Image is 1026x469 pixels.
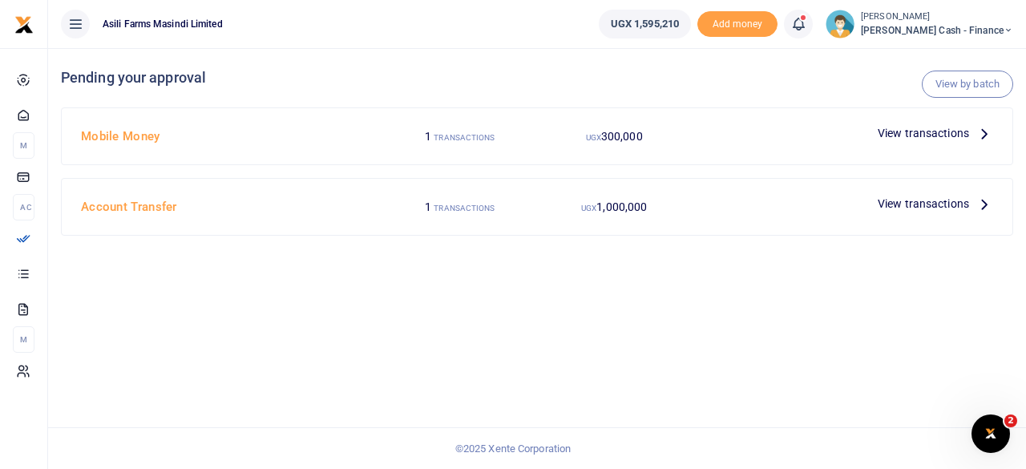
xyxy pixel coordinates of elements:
li: Ac [13,194,34,220]
small: UGX [586,133,601,142]
small: [PERSON_NAME] [861,10,1013,24]
li: M [13,326,34,353]
span: 1,000,000 [596,200,647,213]
span: View transactions [878,195,969,212]
a: UGX 1,595,210 [599,10,691,38]
span: View transactions [878,124,969,142]
li: M [13,132,34,159]
li: Wallet ballance [592,10,697,38]
small: TRANSACTIONS [434,133,495,142]
span: [PERSON_NAME] Cash - Finance [861,23,1013,38]
img: profile-user [826,10,854,38]
small: UGX [581,204,596,212]
span: 2 [1004,414,1017,427]
img: logo-small [14,15,34,34]
small: TRANSACTIONS [434,204,495,212]
span: Add money [697,11,778,38]
span: 1 [425,130,431,143]
span: 1 [425,200,431,213]
li: Toup your wallet [697,11,778,38]
a: profile-user [PERSON_NAME] [PERSON_NAME] Cash - Finance [826,10,1013,38]
h4: Pending your approval [61,69,1013,87]
span: 300,000 [601,130,643,143]
h4: Account Transfer [81,198,377,216]
span: Asili Farms Masindi Limited [96,17,229,31]
a: logo-small logo-large logo-large [14,18,34,30]
span: UGX 1,595,210 [611,16,679,32]
a: View by batch [922,71,1013,98]
a: Add money [697,17,778,29]
h4: Mobile Money [81,127,377,145]
iframe: Intercom live chat [971,414,1010,453]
